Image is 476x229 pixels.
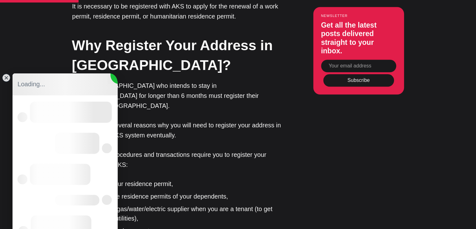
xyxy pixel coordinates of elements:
h2: Why Register Your Address in [GEOGRAPHIC_DATA]? [72,35,282,75]
p: The following procedures and transactions require you to register your address within AKS: [72,150,282,170]
p: And there are several reasons why you will need to register your address in the electronic AKS sy... [72,120,282,140]
input: Your email address [321,60,396,72]
h3: Get all the latest posts delivered straight to your inbox. [321,21,396,56]
p: It is necessary to be registered with AKS to apply for the renewal of a work permit, residence pe... [72,1,282,21]
p: Any [DEMOGRAPHIC_DATA] who intends to stay in [GEOGRAPHIC_DATA] for longer than 6 months must reg... [72,81,282,111]
small: Newsletter [321,14,396,18]
button: Subscribe [323,74,394,87]
li: Renewing the residence permits of your dependents, [82,192,282,201]
li: Writing for a gas/water/electric supplier when you are a tenant (to get invoiced for utilities), [82,204,282,223]
li: Renewing your residence permit, [82,179,282,189]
